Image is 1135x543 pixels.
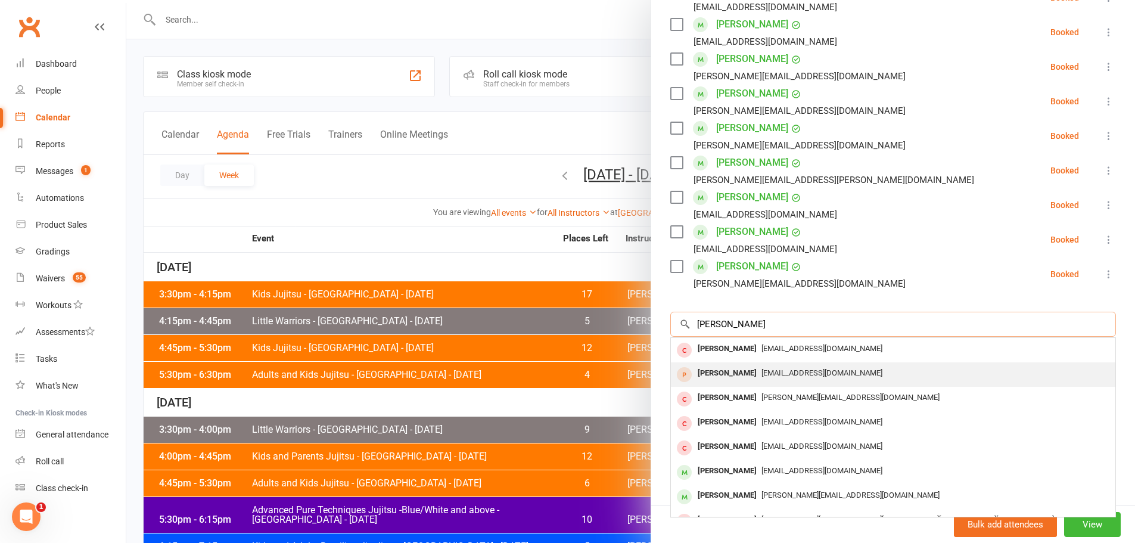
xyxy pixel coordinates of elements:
div: Booked [1050,63,1079,71]
a: [PERSON_NAME] [716,257,788,276]
div: [PERSON_NAME][EMAIL_ADDRESS][DOMAIN_NAME] [694,276,906,291]
div: [EMAIL_ADDRESS][DOMAIN_NAME] [694,207,837,222]
div: Booked [1050,235,1079,244]
a: Roll call [15,448,126,475]
div: [PERSON_NAME] [693,487,761,504]
div: member [677,343,692,358]
a: Messages 1 [15,158,126,185]
div: prospect [677,367,692,382]
div: Product Sales [36,220,87,229]
div: Booked [1050,97,1079,106]
a: [PERSON_NAME] [716,84,788,103]
div: General attendance [36,430,108,439]
span: 1 [36,502,46,512]
div: [EMAIL_ADDRESS][DOMAIN_NAME] [694,34,837,49]
div: [PERSON_NAME][EMAIL_ADDRESS][DOMAIN_NAME] [694,69,906,84]
div: [PERSON_NAME][EMAIL_ADDRESS][DOMAIN_NAME] [694,103,906,119]
a: People [15,77,126,104]
div: Workouts [36,300,71,310]
div: Calendar [36,113,70,122]
div: Tasks [36,354,57,364]
div: [PERSON_NAME][EMAIL_ADDRESS][DOMAIN_NAME] [694,138,906,153]
div: Gradings [36,247,70,256]
div: Dashboard [36,59,77,69]
div: member [677,514,692,529]
div: Roll call [36,457,64,466]
a: Clubworx [14,12,44,42]
div: [PERSON_NAME] [693,365,761,382]
a: [PERSON_NAME] [716,188,788,207]
div: Messages [36,166,73,176]
span: [EMAIL_ADDRESS][DOMAIN_NAME] [761,466,882,475]
button: Bulk add attendees [954,512,1057,537]
div: [PERSON_NAME] [693,511,761,529]
a: [PERSON_NAME] [716,15,788,34]
span: 55 [73,272,86,283]
span: [PERSON_NAME][EMAIL_ADDRESS][DOMAIN_NAME] [761,491,940,499]
div: Reports [36,139,65,149]
div: member [677,416,692,431]
div: [EMAIL_ADDRESS][DOMAIN_NAME] [694,241,837,257]
a: Class kiosk mode [15,475,126,502]
a: General attendance kiosk mode [15,421,126,448]
a: Product Sales [15,212,126,238]
div: Booked [1050,28,1079,36]
div: People [36,86,61,95]
iframe: Intercom live chat [12,502,41,531]
div: [PERSON_NAME] [693,438,761,455]
a: Tasks [15,346,126,373]
a: Workouts [15,292,126,319]
a: Assessments [15,319,126,346]
div: Booked [1050,132,1079,140]
a: Reports [15,131,126,158]
a: [PERSON_NAME] [716,222,788,241]
input: Search to add attendees [670,312,1116,337]
div: member [677,489,692,504]
div: [PERSON_NAME] [693,340,761,358]
div: member [677,392,692,407]
span: [EMAIL_ADDRESS][DOMAIN_NAME] [761,344,882,353]
a: Automations [15,185,126,212]
a: [PERSON_NAME] [716,153,788,172]
div: Booked [1050,201,1079,209]
div: Booked [1050,166,1079,175]
span: [EMAIL_ADDRESS][DOMAIN_NAME] [761,368,882,377]
div: Assessments [36,327,95,337]
div: [PERSON_NAME] [693,414,761,431]
div: What's New [36,381,79,390]
a: [PERSON_NAME] [716,49,788,69]
div: Booked [1050,270,1079,278]
div: [PERSON_NAME] [693,389,761,407]
button: View [1064,512,1121,537]
span: [EMAIL_ADDRESS][DOMAIN_NAME] [761,442,882,451]
a: Calendar [15,104,126,131]
span: [PERSON_NAME][EMAIL_ADDRESS][PERSON_NAME][PERSON_NAME][DOMAIN_NAME] [761,515,1054,524]
div: [PERSON_NAME][EMAIL_ADDRESS][PERSON_NAME][DOMAIN_NAME] [694,172,974,188]
a: Gradings [15,238,126,265]
a: What's New [15,373,126,399]
div: Class check-in [36,483,88,493]
a: Waivers 55 [15,265,126,292]
a: [PERSON_NAME] [716,119,788,138]
div: Automations [36,193,84,203]
div: member [677,440,692,455]
div: [PERSON_NAME] [693,463,761,480]
div: member [677,465,692,480]
span: 1 [81,165,91,175]
div: Waivers [36,274,65,283]
span: [EMAIL_ADDRESS][DOMAIN_NAME] [761,417,882,426]
span: [PERSON_NAME][EMAIL_ADDRESS][DOMAIN_NAME] [761,393,940,402]
a: Dashboard [15,51,126,77]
